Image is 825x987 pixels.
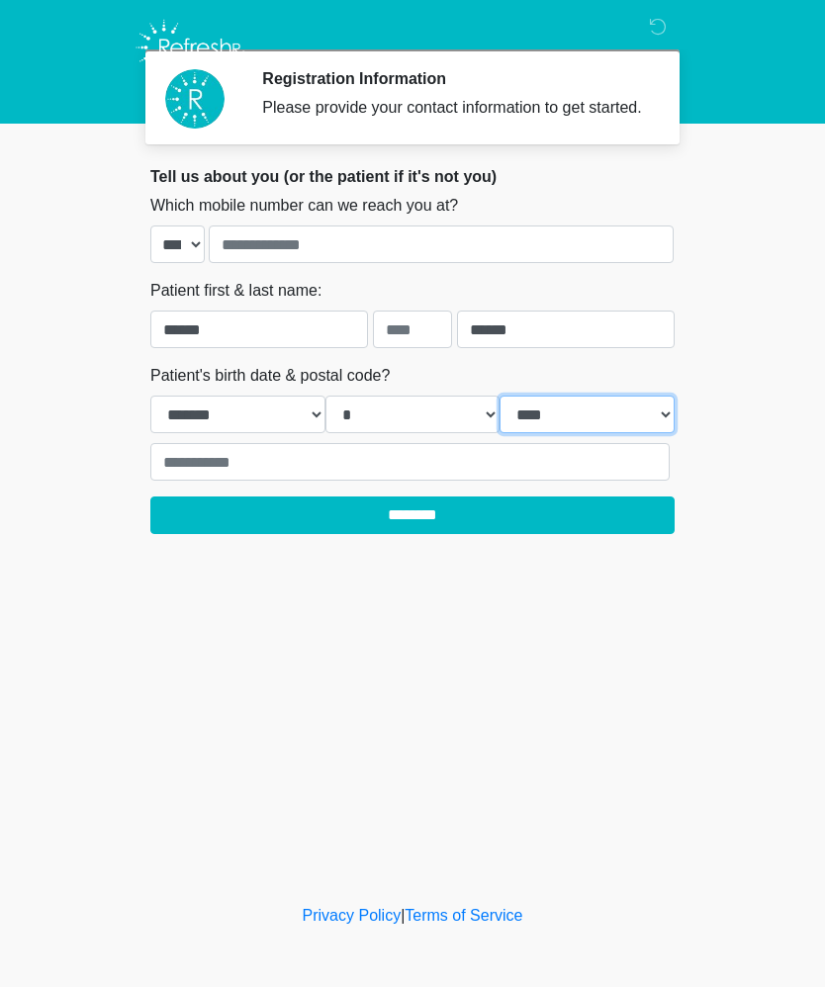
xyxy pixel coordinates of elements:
img: Agent Avatar [165,69,225,129]
label: Which mobile number can we reach you at? [150,194,458,218]
label: Patient's birth date & postal code? [150,364,390,388]
a: | [401,907,405,924]
div: Please provide your contact information to get started. [262,96,645,120]
img: Refresh RX Logo [131,15,250,80]
a: Privacy Policy [303,907,402,924]
label: Patient first & last name: [150,279,321,303]
a: Terms of Service [405,907,522,924]
h2: Tell us about you (or the patient if it's not you) [150,167,675,186]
